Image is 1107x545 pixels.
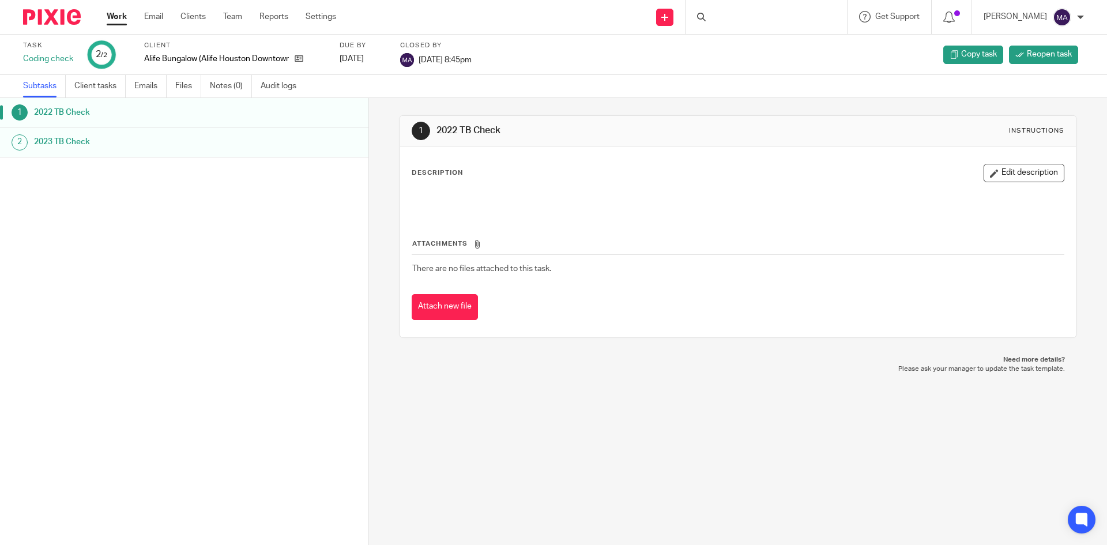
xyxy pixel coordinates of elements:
[96,48,107,61] div: 2
[412,122,430,140] div: 1
[107,11,127,22] a: Work
[436,125,763,137] h1: 2022 TB Check
[412,240,468,247] span: Attachments
[1009,126,1064,136] div: Instructions
[23,41,73,50] label: Task
[943,46,1003,64] a: Copy task
[144,41,325,50] label: Client
[23,9,81,25] img: Pixie
[34,133,250,151] h1: 2023 TB Check
[306,11,336,22] a: Settings
[101,52,107,58] small: /2
[984,11,1047,22] p: [PERSON_NAME]
[961,48,997,60] span: Copy task
[340,41,386,50] label: Due by
[411,364,1064,374] p: Please ask your manager to update the task template.
[400,41,472,50] label: Closed by
[1027,48,1072,60] span: Reopen task
[175,75,201,97] a: Files
[261,75,305,97] a: Audit logs
[12,104,28,121] div: 1
[134,75,167,97] a: Emails
[412,265,551,273] span: There are no files attached to this task.
[412,168,463,178] p: Description
[259,11,288,22] a: Reports
[400,53,414,67] img: svg%3E
[180,11,206,22] a: Clients
[419,55,472,63] span: [DATE] 8:45pm
[144,53,289,65] p: Alife Bungalow (Alife Houston Downtown, LLC)
[210,75,252,97] a: Notes (0)
[340,53,386,65] div: [DATE]
[34,104,250,121] h1: 2022 TB Check
[74,75,126,97] a: Client tasks
[412,294,478,320] button: Attach new file
[1053,8,1071,27] img: svg%3E
[411,355,1064,364] p: Need more details?
[12,134,28,151] div: 2
[23,75,66,97] a: Subtasks
[23,53,73,65] div: Coding check
[144,11,163,22] a: Email
[1009,46,1078,64] a: Reopen task
[875,13,920,21] span: Get Support
[984,164,1064,182] button: Edit description
[223,11,242,22] a: Team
